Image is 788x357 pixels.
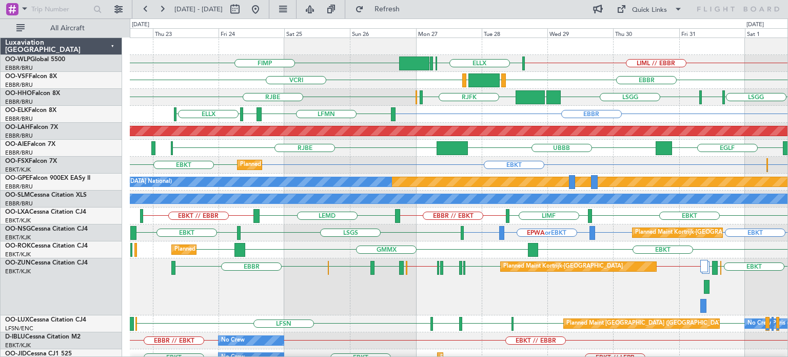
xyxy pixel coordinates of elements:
a: OO-LUXCessna Citation CJ4 [5,317,86,323]
a: EBBR/BRU [5,200,33,208]
div: Planned Maint Kortrijk-[GEOGRAPHIC_DATA] [174,242,294,257]
button: Quick Links [612,1,687,17]
a: EBKT/KJK [5,217,31,224]
span: OO-SLM [5,192,30,198]
a: OO-VSFFalcon 8X [5,73,57,80]
span: Refresh [366,6,409,13]
a: EBBR/BRU [5,183,33,191]
div: [DATE] [746,21,764,29]
span: OO-VSF [5,73,29,80]
div: Wed 29 [547,28,613,37]
a: OO-NSGCessna Citation CJ4 [5,226,88,232]
span: OO-NSG [5,226,31,232]
div: Sun 26 [350,28,416,37]
a: EBKT/KJK [5,166,31,174]
div: Planned Maint Kortrijk-[GEOGRAPHIC_DATA] [240,157,360,173]
a: OO-FSXFalcon 7X [5,158,57,164]
a: OO-JIDCessna CJ1 525 [5,351,72,357]
span: OO-ELK [5,107,28,114]
a: EBKT/KJK [5,268,31,275]
span: OO-LAH [5,124,30,130]
a: EBKT/KJK [5,251,31,258]
a: OO-GPEFalcon 900EX EASy II [5,175,90,181]
a: EBBR/BRU [5,132,33,140]
a: D-IBLUCessna Citation M2 [5,334,81,340]
span: OO-ROK [5,243,31,249]
a: OO-WLPGlobal 5500 [5,57,65,63]
a: EBBR/BRU [5,115,33,123]
div: Fri 31 [679,28,745,37]
div: [DATE] [132,21,149,29]
div: Sat 25 [284,28,350,37]
button: Refresh [350,1,412,17]
a: EBKT/KJK [5,342,31,349]
a: EBBR/BRU [5,64,33,72]
div: Planned Maint Kortrijk-[GEOGRAPHIC_DATA] [503,259,623,274]
a: OO-LAHFalcon 7X [5,124,58,130]
span: OO-AIE [5,141,27,147]
span: D-IBLU [5,334,25,340]
a: EBBR/BRU [5,98,33,106]
a: OO-AIEFalcon 7X [5,141,55,147]
span: OO-HHO [5,90,32,97]
a: OO-HHOFalcon 8X [5,90,60,97]
a: EBKT/KJK [5,234,31,241]
a: OO-ROKCessna Citation CJ4 [5,243,88,249]
span: OO-WLP [5,57,30,63]
a: OO-LXACessna Citation CJ4 [5,209,86,215]
div: Thu 23 [153,28,219,37]
span: OO-GPE [5,175,29,181]
a: EBBR/BRU [5,149,33,157]
span: OO-ZUN [5,260,31,266]
div: Tue 28 [482,28,547,37]
a: LFSN/ENC [5,325,33,332]
div: Planned Maint [GEOGRAPHIC_DATA] ([GEOGRAPHIC_DATA]) [566,316,728,331]
div: Quick Links [632,5,667,15]
a: OO-ELKFalcon 8X [5,107,56,114]
div: Thu 30 [613,28,679,37]
span: OO-LUX [5,317,29,323]
span: OO-FSX [5,158,29,164]
span: All Aircraft [27,25,108,32]
a: OO-SLMCessna Citation XLS [5,192,87,198]
span: [DATE] - [DATE] [174,5,223,14]
a: OO-ZUNCessna Citation CJ4 [5,260,88,266]
div: Fri 24 [219,28,284,37]
a: EBBR/BRU [5,81,33,89]
div: No Crew [221,333,245,348]
div: Planned Maint Kortrijk-[GEOGRAPHIC_DATA] [635,225,755,240]
div: Mon 27 [416,28,482,37]
span: OO-LXA [5,209,29,215]
span: OO-JID [5,351,27,357]
button: All Aircraft [11,20,111,36]
input: Trip Number [31,2,90,17]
